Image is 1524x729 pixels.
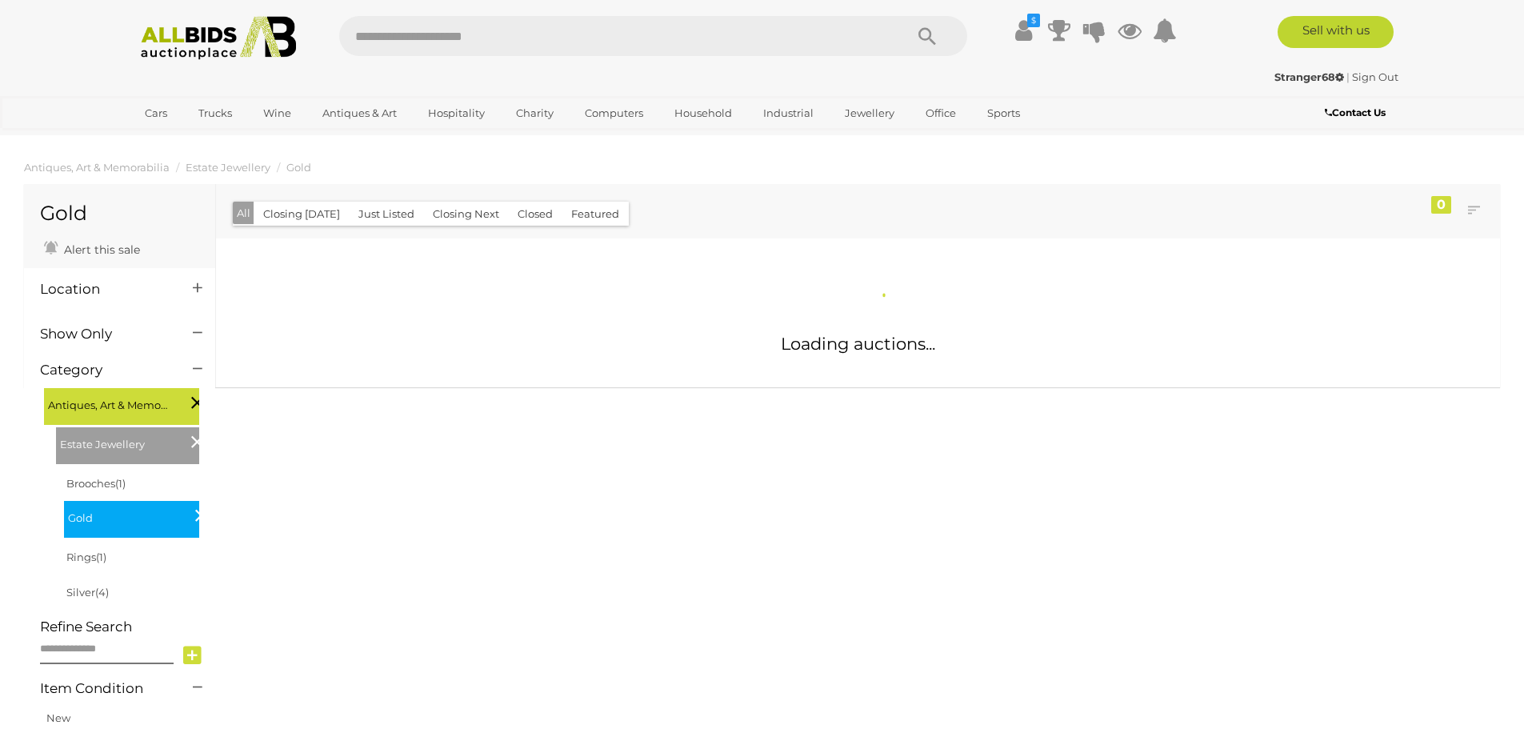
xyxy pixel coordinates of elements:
[508,202,562,226] button: Closed
[40,202,199,225] h1: Gold
[349,202,424,226] button: Just Listed
[134,126,269,153] a: [GEOGRAPHIC_DATA]
[48,392,168,415] span: Antiques, Art & Memorabilia
[40,236,144,260] a: Alert this sale
[40,619,211,635] h4: Refine Search
[253,100,302,126] a: Wine
[68,505,188,527] span: Gold
[24,161,170,174] a: Antiques, Art & Memorabilia
[254,202,350,226] button: Closing [DATE]
[1278,16,1394,48] a: Sell with us
[46,711,70,724] a: New
[1431,196,1451,214] div: 0
[423,202,509,226] button: Closing Next
[188,100,242,126] a: Trucks
[506,100,564,126] a: Charity
[66,477,126,490] a: Brooches(1)
[40,326,169,342] h4: Show Only
[781,334,935,354] span: Loading auctions...
[115,477,126,490] span: (1)
[1274,70,1346,83] a: Stranger68
[1346,70,1350,83] span: |
[915,100,966,126] a: Office
[1274,70,1344,83] strong: Stranger68
[40,282,169,297] h4: Location
[664,100,742,126] a: Household
[66,551,106,563] a: Rings(1)
[1325,106,1386,118] b: Contact Us
[562,202,629,226] button: Featured
[418,100,495,126] a: Hospitality
[887,16,967,56] button: Search
[286,161,311,174] a: Gold
[1012,16,1036,45] a: $
[134,100,178,126] a: Cars
[186,161,270,174] a: Estate Jewellery
[66,586,109,599] a: Silver(4)
[1027,14,1040,27] i: $
[96,551,106,563] span: (1)
[233,202,254,225] button: All
[132,16,306,60] img: Allbids.com.au
[312,100,407,126] a: Antiques & Art
[60,431,180,454] span: Estate Jewellery
[977,100,1030,126] a: Sports
[1352,70,1398,83] a: Sign Out
[40,681,169,696] h4: Item Condition
[95,586,109,599] span: (4)
[753,100,824,126] a: Industrial
[60,242,140,257] span: Alert this sale
[40,362,169,378] h4: Category
[834,100,905,126] a: Jewellery
[1325,104,1390,122] a: Contact Us
[574,100,654,126] a: Computers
